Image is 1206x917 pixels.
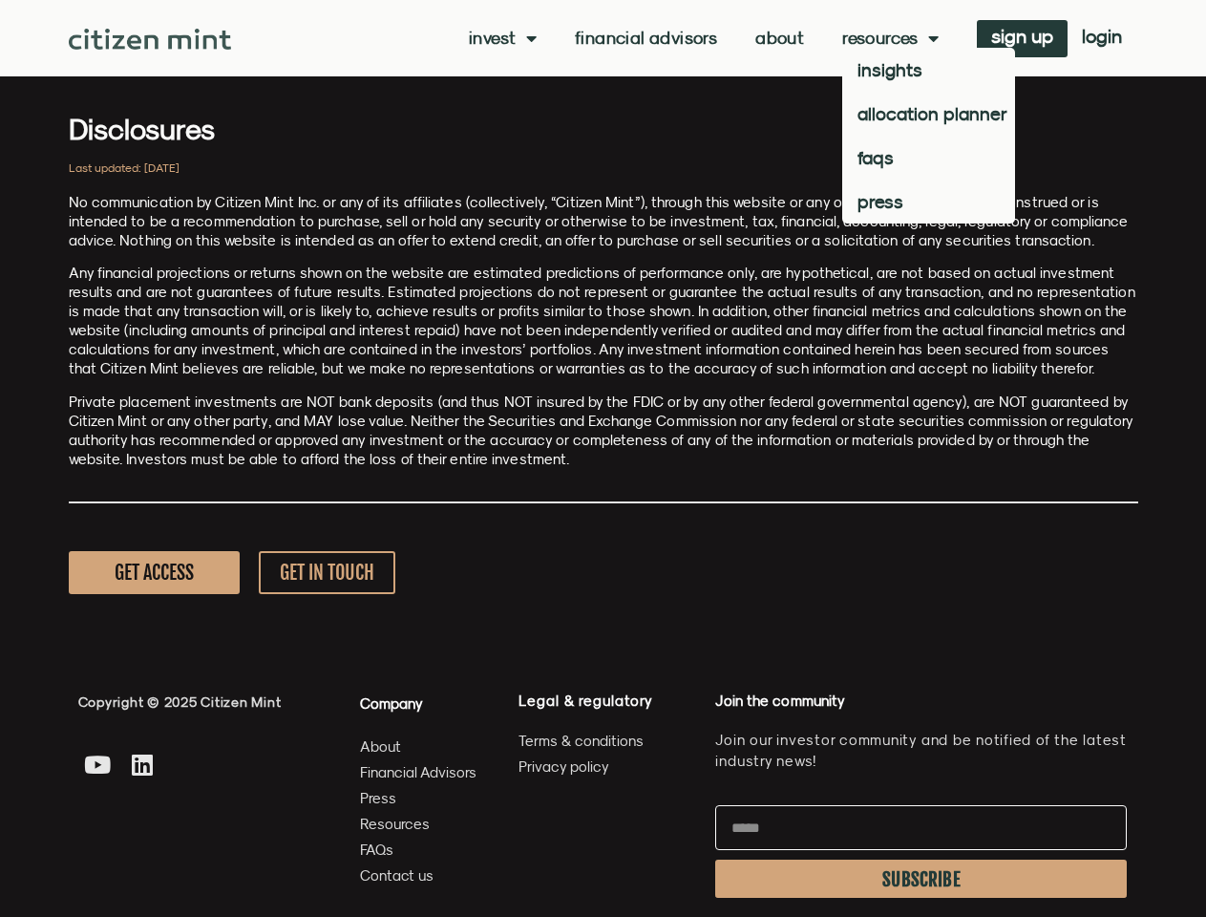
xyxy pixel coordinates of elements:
a: Financial Advisors [575,29,717,48]
nav: Menu [469,29,939,48]
h4: Company [360,692,477,715]
span: GET IN TOUCH [280,561,374,585]
span: login [1082,30,1122,43]
p: Join our investor community and be notified of the latest industry news! [715,730,1127,772]
span: Financial Advisors [360,760,476,784]
span: SUBSCRIBE [882,872,961,887]
h2: Last updated: [DATE] [69,162,1138,174]
a: About [755,29,804,48]
a: Resources [842,29,939,48]
span: sign up [991,30,1053,43]
span: Press [360,786,396,810]
h3: Disclosures [69,115,1138,143]
a: sign up [977,20,1068,57]
a: insights [842,48,1015,92]
a: Financial Advisors [360,760,477,784]
a: FAQs [360,838,477,862]
span: Resources [360,812,430,836]
a: faqs [842,136,1015,180]
span: Copyright © 2025 Citizen Mint [78,694,282,710]
a: Resources [360,812,477,836]
img: Citizen Mint [69,29,232,50]
a: Privacy policy [518,755,696,778]
a: GET IN TOUCH [259,551,395,594]
span: Contact us [360,864,434,887]
a: Invest [469,29,537,48]
h4: Legal & regulatory [518,692,696,710]
span: Terms & conditions [518,729,644,753]
p: Private placement investments are NOT bank deposits (and thus NOT insured by the FDIC or by any o... [69,393,1138,469]
a: login [1068,20,1136,57]
a: Contact us [360,864,477,887]
a: press [842,180,1015,224]
a: GET ACCESS [69,551,240,594]
ul: Resources [842,48,1015,224]
a: About [360,735,477,758]
a: Terms & conditions [518,729,696,753]
a: Press [360,786,477,810]
span: FAQs [360,838,393,862]
p: Any financial projections or returns shown on the website are estimated predictions of performanc... [69,264,1138,378]
a: allocation planner [842,92,1015,136]
span: About [360,735,401,758]
button: SUBSCRIBE [715,860,1127,898]
h4: Join the community [715,692,1127,711]
span: GET ACCESS [115,561,194,585]
form: Newsletter [715,805,1127,907]
p: No communication by Citizen Mint Inc. or any of its affiliates (collectively, “Citizen Mint”), th... [69,193,1138,250]
span: Privacy policy [518,755,609,778]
